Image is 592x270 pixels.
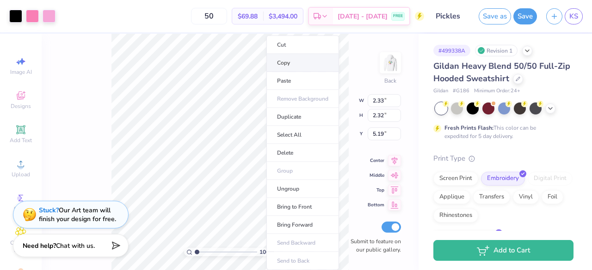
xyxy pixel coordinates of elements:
[23,241,56,250] strong: Need help?
[381,54,400,72] img: Back
[266,72,339,90] li: Paste
[474,87,520,95] span: Minimum Order: 24 +
[56,241,95,250] span: Chat with us.
[433,60,570,84] span: Gildan Heavy Blend 50/50 Full-Zip Hooded Sweatshirt
[266,144,339,162] li: Delete
[266,108,339,126] li: Duplicate
[433,172,478,186] div: Screen Print
[433,45,470,56] div: # 499338A
[39,206,116,223] div: Our Art team will finish your design for free.
[429,7,474,25] input: Untitled Design
[513,190,539,204] div: Vinyl
[338,12,388,21] span: [DATE] - [DATE]
[266,216,339,234] li: Bring Forward
[542,190,563,204] div: Foil
[368,187,384,193] span: Top
[569,11,578,22] span: KS
[393,13,403,19] span: FREE
[528,172,573,186] div: Digital Print
[433,190,470,204] div: Applique
[11,102,31,110] span: Designs
[266,180,339,198] li: Ungroup
[368,202,384,208] span: Bottom
[433,87,448,95] span: Gildan
[479,8,511,24] button: Save as
[269,12,297,21] span: $3,494.00
[39,206,59,215] strong: Stuck?
[384,77,396,85] div: Back
[259,248,274,256] span: 100 %
[266,198,339,216] li: Bring to Front
[10,137,32,144] span: Add Text
[444,124,493,132] strong: Fresh Prints Flash:
[12,171,30,178] span: Upload
[565,8,583,24] a: KS
[266,54,339,72] li: Copy
[5,239,37,254] span: Clipart & logos
[444,124,558,140] div: This color can be expedited for 5 day delivery.
[10,68,32,76] span: Image AI
[481,172,525,186] div: Embroidery
[433,240,573,261] button: Add to Cart
[345,237,401,254] label: Submit to feature on our public gallery.
[453,87,469,95] span: # G186
[191,8,227,24] input: – –
[433,153,573,164] div: Print Type
[433,209,478,222] div: Rhinestones
[266,126,339,144] li: Select All
[266,36,339,54] li: Cut
[368,172,384,179] span: Middle
[513,8,537,24] button: Save
[473,190,510,204] div: Transfers
[475,45,518,56] div: Revision 1
[368,157,384,164] span: Center
[238,12,258,21] span: $69.88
